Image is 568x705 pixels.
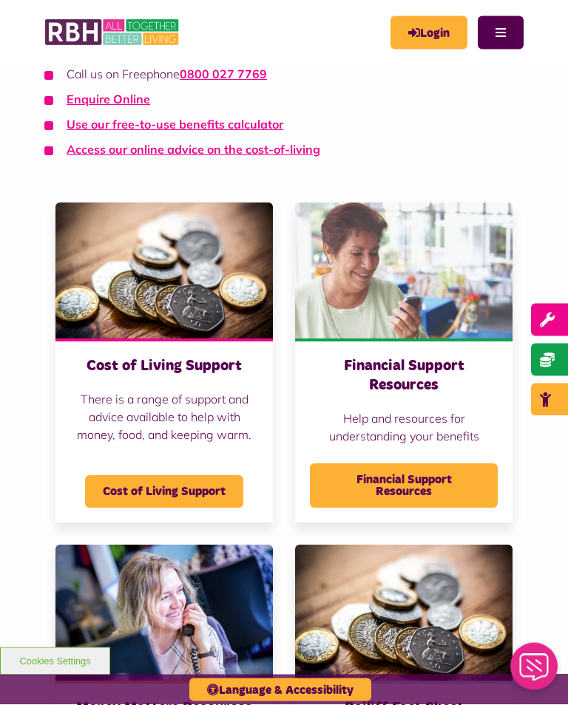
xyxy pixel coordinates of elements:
[55,203,273,523] a: Cost of Living Support There is a range of support and advice available to help with money, food,...
[189,678,371,701] button: Language & Accessibility
[44,66,524,84] li: Call us on Freephone
[55,545,273,681] img: Employee On The Phone
[310,357,498,395] h3: Financial Support Resources
[310,410,498,446] p: Help and resources for understanding your benefits
[478,16,524,50] button: Navigation
[295,545,513,681] img: Money 2
[180,67,267,82] a: call 0800 027 7769
[70,357,258,376] h3: Cost of Living Support
[67,117,283,132] a: Use our free-to-use benefits calculator - open in a new tab
[55,203,273,339] img: Money 2
[310,464,498,508] span: Financial Support Resources
[390,16,467,50] a: MyRBH
[295,203,513,523] a: Financial Support Resources Help and resources for understanding your benefits Financial Support ...
[501,638,568,705] iframe: Netcall Web Assistant for live chat
[70,391,258,444] p: There is a range of support and advice available to help with money, food, and keeping warm.
[67,143,320,157] a: Access our online advice on the cost-of-living
[44,15,181,50] img: RBH
[85,476,243,508] span: Cost of Living Support
[67,92,150,107] a: Enquire Online - open in a new tab
[295,203,513,339] img: 200284549 001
